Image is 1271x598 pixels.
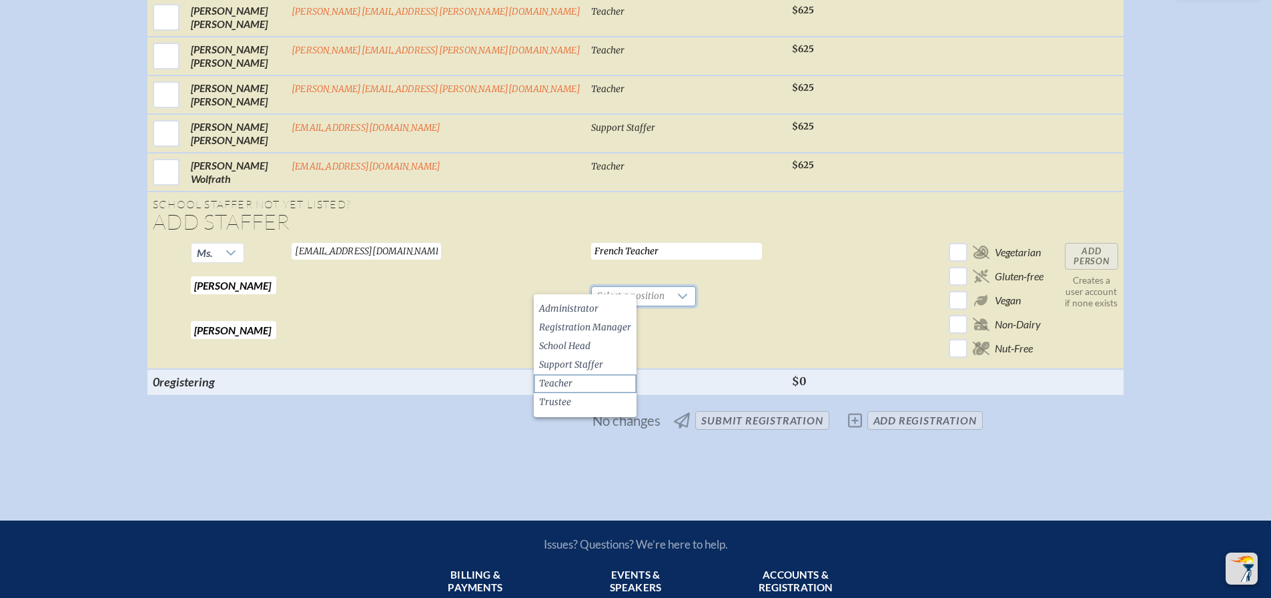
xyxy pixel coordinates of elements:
[191,244,218,262] span: Ms.
[428,569,524,595] span: Billing & payments
[292,161,441,172] a: [EMAIL_ADDRESS][DOMAIN_NAME]
[185,114,286,153] td: [PERSON_NAME] [PERSON_NAME]
[995,318,1041,331] span: Non-Dairy
[1226,553,1258,585] button: Scroll Top
[292,243,441,260] input: Email
[792,160,814,171] span: $625
[592,287,670,306] span: Select a position
[534,393,637,412] li: Trustee
[591,83,624,95] span: Teacher
[539,321,631,334] span: Registration Manager
[792,5,814,16] span: $625
[534,356,637,374] li: Support Staffer
[534,337,637,356] li: School Head
[185,37,286,75] td: [PERSON_NAME] [PERSON_NAME]
[534,318,637,337] li: Registration Manager
[292,83,580,95] a: [PERSON_NAME][EMAIL_ADDRESS][PERSON_NAME][DOMAIN_NAME]
[185,153,286,192] td: [PERSON_NAME] Wolfrath
[191,276,276,294] input: First Name
[591,161,624,172] span: Teacher
[748,569,844,595] span: Accounts & registration
[792,43,814,55] span: $625
[995,270,1043,283] span: Gluten-free
[792,121,814,132] span: $625
[592,412,661,430] span: No changes
[292,45,580,56] a: [PERSON_NAME][EMAIL_ADDRESS][PERSON_NAME][DOMAIN_NAME]
[588,569,684,595] span: Events & speakers
[539,396,571,409] span: Trustee
[539,358,603,372] span: Support Staffer
[1065,275,1118,309] p: Creates a user account if none exists
[292,122,441,133] a: [EMAIL_ADDRESS][DOMAIN_NAME]
[591,122,655,133] span: Support Staffer
[159,374,215,389] span: registering
[539,340,590,353] span: School Head
[191,321,276,339] input: Last Name
[591,45,624,56] span: Teacher
[197,246,213,259] span: Ms.
[995,342,1033,355] span: Nut-Free
[401,537,871,551] p: Issues? Questions? We’re here to help.
[591,243,762,260] input: Job Title for Nametag (40 chars max)
[995,246,1041,259] span: Vegetarian
[787,369,837,394] th: $0
[792,82,814,93] span: $625
[185,75,286,114] td: [PERSON_NAME] [PERSON_NAME]
[591,6,624,17] span: Teacher
[534,300,637,318] li: Administrator
[995,294,1021,307] span: Vegan
[534,294,637,417] ul: Option List
[292,6,580,17] a: [PERSON_NAME][EMAIL_ADDRESS][PERSON_NAME][DOMAIN_NAME]
[539,377,572,390] span: Teacher
[534,374,637,393] li: Teacher
[539,302,598,316] span: Administrator
[147,369,286,394] th: 0
[1228,555,1255,582] img: To the top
